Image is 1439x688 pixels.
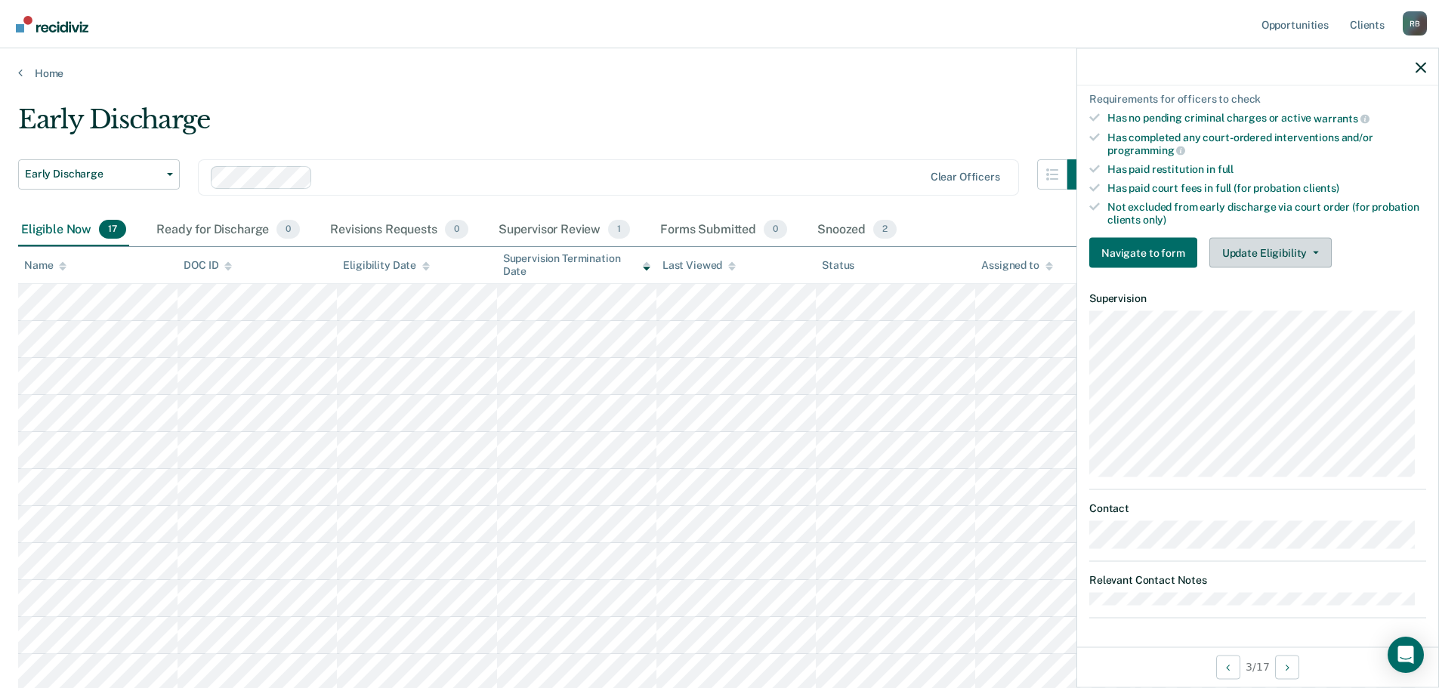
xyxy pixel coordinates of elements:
div: Open Intercom Messenger [1388,637,1424,673]
div: Supervision Termination Date [503,252,650,278]
div: Eligibility Date [343,259,430,272]
div: Assigned to [981,259,1052,272]
div: Not excluded from early discharge via court order (for probation clients [1107,200,1426,226]
div: Snoozed [814,214,900,247]
button: Next Opportunity [1275,655,1299,679]
span: full [1218,163,1234,175]
span: 17 [99,220,126,239]
div: Eligible Now [18,214,129,247]
div: 3 / 17 [1077,646,1438,686]
div: R B [1403,11,1427,35]
div: Supervisor Review [496,214,634,247]
div: Requirements for officers to check [1089,93,1426,106]
div: Ready for Discharge [153,214,303,247]
div: Has no pending criminal charges or active [1107,112,1426,125]
span: 2 [873,220,897,239]
button: Update Eligibility [1209,238,1332,268]
div: Has completed any court-ordered interventions and/or [1107,131,1426,156]
span: clients) [1303,181,1339,193]
div: Forms Submitted [657,214,790,247]
div: Has paid restitution in [1107,163,1426,176]
button: Navigate to form [1089,238,1197,268]
button: Previous Opportunity [1216,655,1240,679]
img: Recidiviz [16,16,88,32]
span: Early Discharge [25,168,161,180]
div: Early Discharge [18,104,1098,147]
dt: Relevant Contact Notes [1089,574,1426,587]
div: Revisions Requests [327,214,471,247]
span: programming [1107,144,1185,156]
span: warrants [1314,112,1370,124]
div: DOC ID [184,259,232,272]
button: Profile dropdown button [1403,11,1427,35]
span: 0 [764,220,787,239]
span: 0 [445,220,468,239]
div: Has paid court fees in full (for probation [1107,181,1426,194]
span: 1 [608,220,630,239]
span: only) [1143,213,1166,225]
a: Home [18,66,1421,80]
dt: Supervision [1089,292,1426,305]
div: Clear officers [931,171,1000,184]
div: Last Viewed [662,259,736,272]
span: 0 [276,220,300,239]
div: Status [822,259,854,272]
div: Name [24,259,66,272]
a: Navigate to form link [1089,238,1203,268]
dt: Contact [1089,501,1426,514]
